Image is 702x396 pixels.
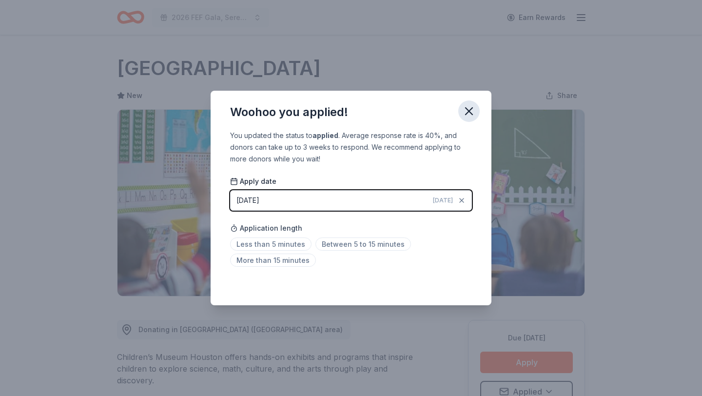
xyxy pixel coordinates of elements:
[230,190,472,211] button: [DATE][DATE]
[312,131,338,139] b: applied
[230,238,312,251] span: Less than 5 minutes
[230,104,348,120] div: Woohoo you applied!
[230,222,302,234] span: Application length
[230,254,316,267] span: More than 15 minutes
[433,197,453,204] span: [DATE]
[236,195,259,206] div: [DATE]
[315,238,411,251] span: Between 5 to 15 minutes
[230,177,276,186] span: Apply date
[230,130,472,165] div: You updated the status to . Average response rate is 40%, and donors can take up to 3 weeks to re...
